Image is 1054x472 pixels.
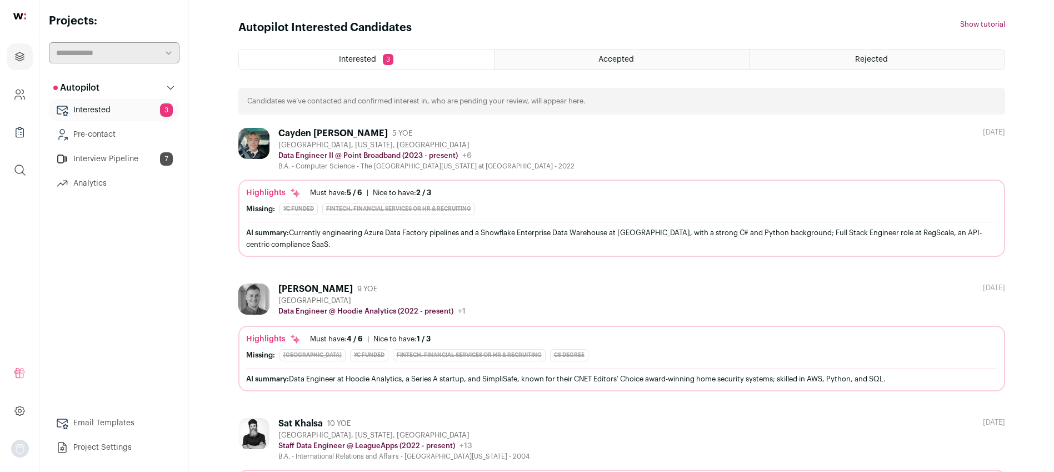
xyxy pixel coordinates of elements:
[550,349,588,361] div: CS degree
[462,152,472,160] span: +6
[278,128,388,139] div: Cayden [PERSON_NAME]
[11,440,29,458] button: Open dropdown
[983,418,1005,427] div: [DATE]
[7,43,33,70] a: Projects
[494,49,749,69] a: Accepted
[983,284,1005,292] div: [DATE]
[459,442,472,450] span: +13
[322,203,475,215] div: Fintech, Financial Services or HR & Recruiting
[238,418,269,449] img: 927d93dae663810fc5da56fe62a22e3679717773f7e3644696b36f5b00a16bd0.jpg
[598,56,634,63] span: Accepted
[960,20,1005,29] button: Show tutorial
[350,349,388,361] div: YC Funded
[278,141,575,150] div: [GEOGRAPHIC_DATA], [US_STATE], [GEOGRAPHIC_DATA]
[49,99,179,121] a: Interested3
[53,81,99,95] p: Autopilot
[983,128,1005,137] div: [DATE]
[278,441,455,450] p: Staff Data Engineer @ LeagueApps (2022 - present)
[373,335,431,344] div: Nice to have:
[49,123,179,146] a: Pre-contact
[246,229,289,236] span: AI summary:
[327,419,351,428] span: 10 YOE
[7,81,33,108] a: Company and ATS Settings
[49,77,179,99] button: Autopilot
[160,152,173,166] span: 7
[49,412,179,434] a: Email Templates
[238,128,1005,257] a: Cayden [PERSON_NAME] 5 YOE [GEOGRAPHIC_DATA], [US_STATE], [GEOGRAPHIC_DATA] Data Engineer II @ Po...
[246,205,275,213] div: Missing:
[238,128,269,159] img: c7be4f9493849701c924961013b8d262e7ccdbad7e2716a5c4778b4c30f53986.jpg
[310,188,431,197] ul: |
[160,103,173,117] span: 3
[373,188,431,197] div: Nice to have:
[7,119,33,146] a: Company Lists
[238,20,412,36] h1: Autopilot Interested Candidates
[246,351,275,360] div: Missing:
[310,335,431,344] ul: |
[310,188,362,197] div: Must have:
[417,335,431,342] span: 1 / 3
[750,49,1004,69] a: Rejected
[357,285,377,294] span: 9 YOE
[278,296,466,305] div: [GEOGRAPHIC_DATA]
[49,148,179,170] a: Interview Pipeline7
[246,334,301,345] div: Highlights
[416,189,431,196] span: 2 / 3
[49,13,179,29] h2: Projects:
[383,54,393,65] span: 3
[246,375,289,382] span: AI summary:
[278,162,575,171] div: B.A. - Computer Science - The [GEOGRAPHIC_DATA][US_STATE] at [GEOGRAPHIC_DATA] - 2022
[347,335,363,342] span: 4 / 6
[278,418,323,429] div: Sat Khalsa
[279,203,318,215] div: YC Funded
[279,349,346,361] div: [GEOGRAPHIC_DATA]
[278,151,458,160] p: Data Engineer II @ Point Broadband (2023 - present)
[246,187,301,198] div: Highlights
[458,307,466,315] span: +1
[238,284,1005,391] a: [PERSON_NAME] 9 YOE [GEOGRAPHIC_DATA] Data Engineer @ Hoodie Analytics (2022 - present) +1 [DATE]...
[278,452,530,461] div: B.A. - International Relations and Affairs - [GEOGRAPHIC_DATA][US_STATE] - 2004
[855,56,888,63] span: Rejected
[247,97,586,106] p: Candidates we’ve contacted and confirmed interest in, who are pending your review, will appear here.
[278,284,353,295] div: [PERSON_NAME]
[49,172,179,195] a: Analytics
[246,227,997,250] div: Currently engineering Azure Data Factory pipelines and a Snowflake Enterprise Data Warehouse at [...
[278,307,453,316] p: Data Engineer @ Hoodie Analytics (2022 - present)
[339,56,376,63] span: Interested
[246,373,997,385] div: Data Engineer at Hoodie Analytics, a Series A startup, and SimpliSafe, known for their CNET Edito...
[49,436,179,459] a: Project Settings
[278,431,530,440] div: [GEOGRAPHIC_DATA], [US_STATE], [GEOGRAPHIC_DATA]
[347,189,362,196] span: 5 / 6
[238,284,269,315] img: 68531edce28b86cf796d066e57f92d8e3b2083295dcaab3034244b8c7774c205
[310,335,363,344] div: Must have:
[13,13,26,19] img: wellfound-shorthand-0d5821cbd27db2630d0214b213865d53afaa358527fdda9d0ea32b1df1b89c2c.svg
[392,129,412,138] span: 5 YOE
[393,349,546,361] div: Fintech, Financial Services or HR & Recruiting
[11,440,29,458] img: nopic.png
